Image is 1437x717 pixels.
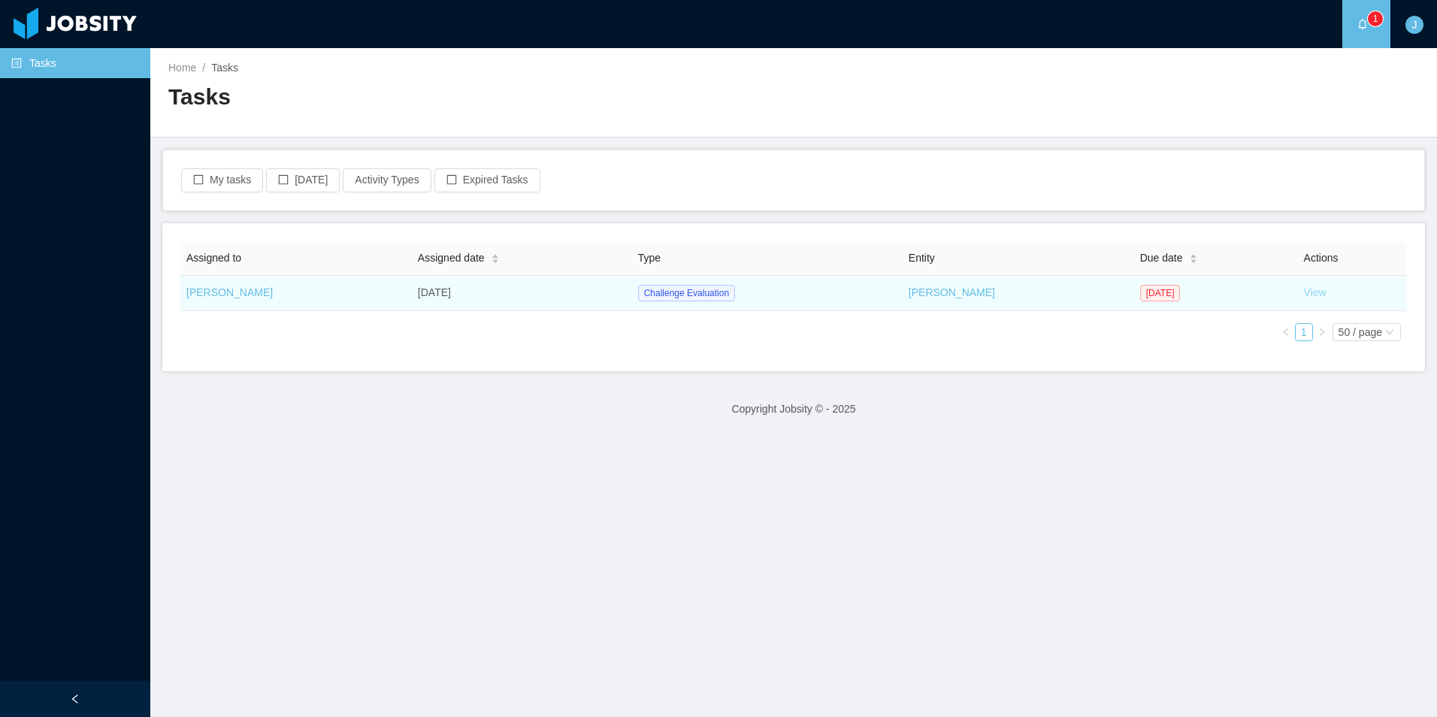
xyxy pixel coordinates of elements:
span: J [1412,16,1417,34]
h2: Tasks [168,82,794,113]
span: Type [638,252,661,264]
li: 1 [1295,323,1313,341]
span: Tasks [211,62,238,74]
i: icon: caret-up [1189,252,1197,256]
span: [DATE] [1140,285,1181,301]
span: Assigned date [418,250,485,266]
button: icon: borderExpired Tasks [434,168,540,192]
div: Sort [491,252,500,262]
button: icon: border[DATE] [266,168,340,192]
button: icon: borderMy tasks [181,168,263,192]
a: icon: profileTasks [11,48,138,78]
span: Actions [1304,252,1339,264]
div: Sort [1189,252,1198,262]
a: 1 [1296,324,1312,340]
i: icon: right [1318,328,1327,337]
footer: Copyright Jobsity © - 2025 [150,383,1437,435]
a: [PERSON_NAME] [186,286,273,298]
a: View [1304,286,1327,298]
i: icon: caret-up [491,252,499,256]
li: Previous Page [1277,323,1295,341]
i: icon: left [1281,328,1290,337]
li: Next Page [1313,323,1331,341]
span: Challenge Evaluation [638,285,735,301]
i: icon: caret-down [491,258,499,262]
span: / [202,62,205,74]
div: 50 / page [1339,324,1382,340]
td: [DATE] [412,276,632,311]
span: Due date [1140,250,1183,266]
i: icon: down [1385,328,1394,338]
i: icon: bell [1357,19,1368,29]
a: [PERSON_NAME] [909,286,995,298]
span: Assigned to [186,252,241,264]
span: Entity [909,252,935,264]
p: 1 [1373,11,1378,26]
sup: 1 [1368,11,1383,26]
i: icon: caret-down [1189,258,1197,262]
button: Activity Types [343,168,431,192]
a: Home [168,62,196,74]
